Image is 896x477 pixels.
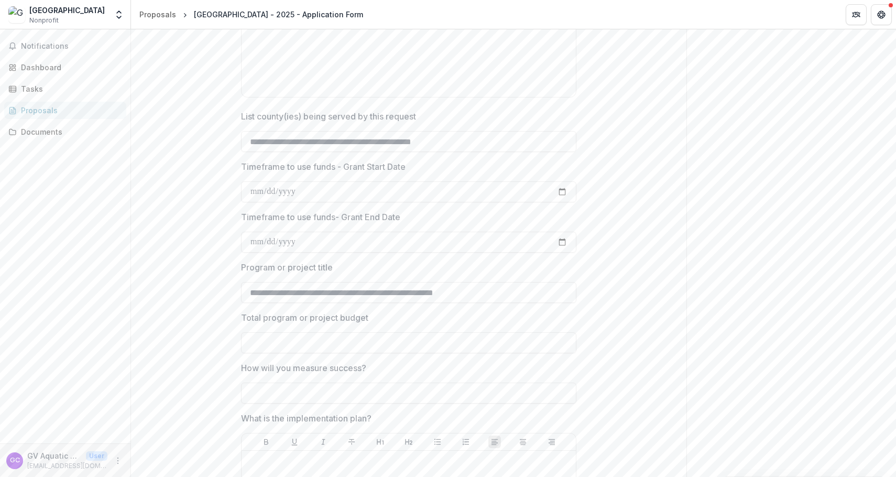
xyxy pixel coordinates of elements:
button: Bullet List [431,436,444,448]
div: Dashboard [21,62,118,73]
button: Bold [260,436,272,448]
button: Partners [846,4,867,25]
div: Proposals [139,9,176,20]
a: Documents [4,123,126,140]
div: Documents [21,126,118,137]
button: Align Left [488,436,501,448]
a: Tasks [4,80,126,97]
p: Timeframe to use funds - Grant Start Date [241,160,406,173]
button: Align Center [517,436,529,448]
p: List county(ies) being served by this request [241,110,416,123]
div: [GEOGRAPHIC_DATA] - 2025 - Application Form [194,9,363,20]
img: Greenbrier Valley Aquatic Center [8,6,25,23]
nav: breadcrumb [135,7,367,22]
a: Proposals [4,102,126,119]
p: Total program or project budget [241,311,368,324]
button: Get Help [871,4,892,25]
button: Underline [288,436,301,448]
button: Italicize [317,436,330,448]
button: Open entity switcher [112,4,126,25]
a: Proposals [135,7,180,22]
p: How will you measure success? [241,362,366,374]
p: Program or project title [241,261,333,274]
div: [GEOGRAPHIC_DATA] [29,5,105,16]
button: Heading 2 [402,436,415,448]
button: Align Right [545,436,558,448]
button: Strike [345,436,358,448]
button: Heading 1 [374,436,387,448]
div: GV Aquatic Center [10,457,20,464]
button: Ordered List [460,436,472,448]
p: What is the implementation plan? [241,412,371,425]
span: Nonprofit [29,16,59,25]
p: User [86,451,107,461]
button: Notifications [4,38,126,55]
div: Tasks [21,83,118,94]
p: GV Aquatic Center [27,450,82,461]
p: Timeframe to use funds- Grant End Date [241,211,400,223]
p: [EMAIL_ADDRESS][DOMAIN_NAME] [27,461,107,471]
div: Proposals [21,105,118,116]
a: Dashboard [4,59,126,76]
span: Notifications [21,42,122,51]
button: More [112,454,124,467]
